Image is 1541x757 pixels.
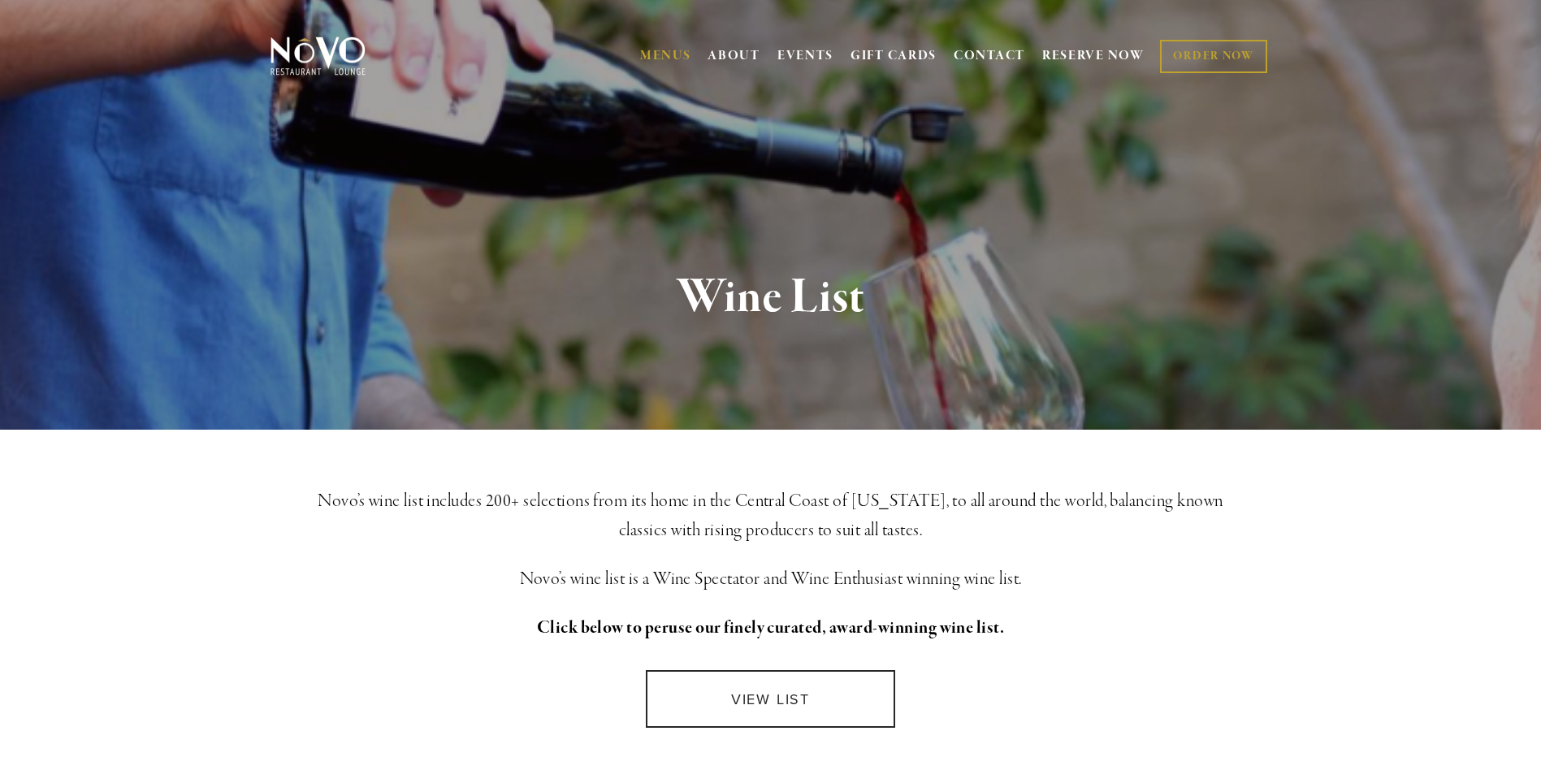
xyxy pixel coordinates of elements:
[646,670,894,728] a: VIEW LIST
[1160,40,1266,73] a: ORDER NOW
[708,48,760,64] a: ABOUT
[851,41,937,71] a: GIFT CARDS
[297,271,1244,324] h1: Wine List
[777,48,833,64] a: EVENTS
[640,48,691,64] a: MENUS
[1042,41,1145,71] a: RESERVE NOW
[537,616,1005,639] strong: Click below to peruse our finely curated, award-winning wine list.
[297,487,1244,545] h3: Novo’s wine list includes 200+ selections from its home in the Central Coast of [US_STATE], to al...
[267,36,369,76] img: Novo Restaurant &amp; Lounge
[954,41,1025,71] a: CONTACT
[297,565,1244,594] h3: Novo’s wine list is a Wine Spectator and Wine Enthusiast winning wine list.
